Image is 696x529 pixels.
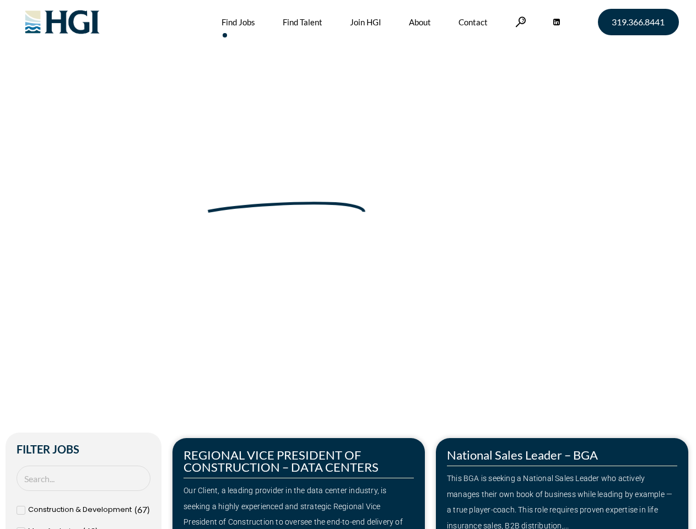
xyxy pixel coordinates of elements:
span: Make Your [40,169,199,209]
span: 319.366.8441 [612,18,665,26]
span: Jobs [67,222,84,233]
input: Search Job [17,466,150,492]
a: 319.366.8441 [598,9,679,35]
h2: Filter Jobs [17,444,150,455]
a: Home [40,222,63,233]
a: REGIONAL VICE PRESIDENT OF CONSTRUCTION – DATA CENTERS [184,447,379,474]
a: Search [515,17,526,27]
span: » [40,222,84,233]
span: Next Move [206,171,368,207]
span: ( [134,504,137,515]
span: ) [147,504,150,515]
a: National Sales Leader – BGA [447,447,598,462]
span: 67 [137,504,147,515]
span: Construction & Development [28,502,132,518]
